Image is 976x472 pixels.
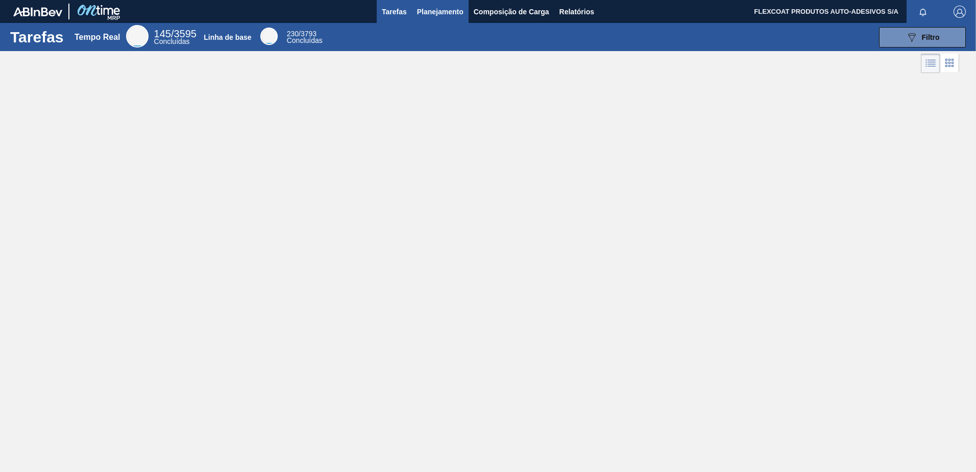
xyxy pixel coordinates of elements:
[287,30,299,38] span: 230
[940,54,959,73] div: Visão em Cards
[10,31,64,43] h1: Tarefas
[154,28,171,39] span: 145
[154,28,197,39] span: /
[287,30,316,38] span: /
[301,30,316,38] font: 3793
[75,33,120,42] div: Tempo Real
[174,28,197,39] font: 3595
[126,25,149,48] div: Real Time
[287,31,323,44] div: Base Line
[559,6,594,18] span: Relatórios
[879,27,966,48] button: Filtro
[382,6,407,18] span: Tarefas
[921,54,940,73] div: Visão em Lista
[154,30,197,45] div: Real Time
[954,6,966,18] img: Logout
[260,28,278,45] div: Base Line
[13,7,62,16] img: TNhmsLtSVTkK8tSr43FrP2fwEKptu5GPRR3wAAAABJRU5ErkJggg==
[922,33,940,41] span: Filtro
[204,33,251,41] div: Linha de base
[287,36,323,44] span: Concluídas
[154,37,190,45] span: Concluídas
[907,5,939,19] button: Notificações
[417,6,463,18] span: Planejamento
[474,6,549,18] span: Composição de Carga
